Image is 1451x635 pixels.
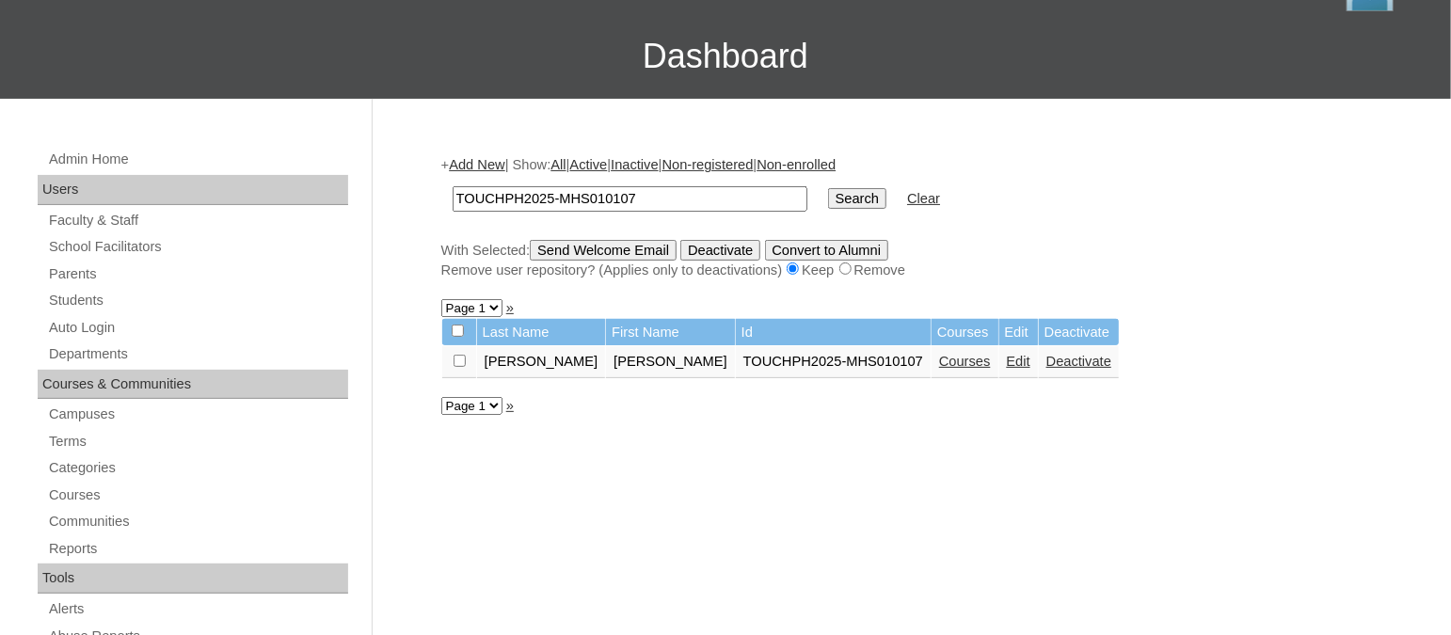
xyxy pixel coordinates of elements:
a: Reports [47,537,348,561]
a: » [506,300,514,315]
a: Terms [47,430,348,453]
td: TOUCHPH2025-MHS010107 [736,346,931,378]
div: + | Show: | | | | [441,155,1373,279]
a: Faculty & Staff [47,209,348,232]
td: First Name [606,319,735,346]
a: Admin Home [47,148,348,171]
a: Alerts [47,597,348,621]
a: All [550,157,566,172]
td: [PERSON_NAME] [606,346,735,378]
a: Campuses [47,403,348,426]
div: Tools [38,564,348,594]
a: Non-registered [662,157,754,172]
td: Edit [999,319,1038,346]
input: Deactivate [680,240,760,261]
input: Convert to Alumni [765,240,889,261]
td: Last Name [477,319,606,346]
div: Users [38,175,348,205]
a: School Facilitators [47,235,348,259]
div: Remove user repository? (Applies only to deactivations) Keep Remove [441,261,1373,280]
input: Send Welcome Email [530,240,677,261]
a: Communities [47,510,348,533]
a: Deactivate [1046,354,1111,369]
a: Inactive [611,157,659,172]
a: Categories [47,456,348,480]
input: Search [453,186,807,212]
a: Auto Login [47,316,348,340]
a: Students [47,289,348,312]
a: Courses [939,354,991,369]
td: [PERSON_NAME] [477,346,606,378]
div: With Selected: [441,240,1373,280]
a: Active [570,157,608,172]
a: » [506,398,514,413]
a: Non-enrolled [757,157,836,172]
td: Id [736,319,931,346]
div: Courses & Communities [38,370,348,400]
a: Clear [907,191,940,206]
td: Deactivate [1039,319,1119,346]
a: Parents [47,262,348,286]
td: Courses [932,319,998,346]
h3: Dashboard [9,14,1442,99]
input: Search [828,188,886,209]
a: Edit [1007,354,1030,369]
a: Add New [449,157,504,172]
a: Courses [47,484,348,507]
a: Departments [47,342,348,366]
